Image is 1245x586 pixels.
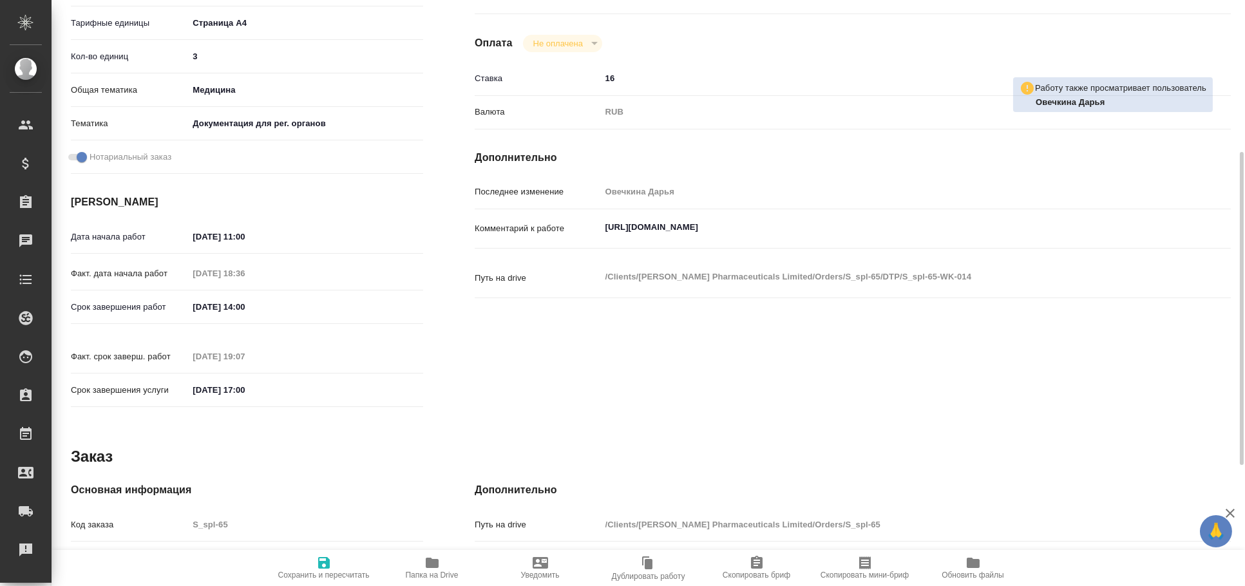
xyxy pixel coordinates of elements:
button: 🙏 [1200,515,1232,547]
input: ✎ Введи что-нибудь [188,227,301,246]
button: Не оплачена [529,38,587,49]
input: Пустое поле [188,347,301,366]
button: Сохранить и пересчитать [270,550,378,586]
textarea: /Clients/[PERSON_NAME] Pharmaceuticals Limited/Orders/S_spl-65/DTP/S_spl-65-WK-014 [601,266,1168,288]
button: Скопировать мини-бриф [811,550,919,586]
span: Уведомить [521,571,560,580]
p: Последнее изменение [475,185,601,198]
p: Валюта [475,106,601,118]
input: ✎ Введи что-нибудь [601,69,1168,88]
p: Факт. срок заверш. работ [71,350,188,363]
button: Обновить файлы [919,550,1027,586]
input: Пустое поле [188,264,301,283]
p: Общая тематика [71,84,188,97]
span: Скопировать бриф [723,571,790,580]
p: Работу также просматривает пользователь [1035,82,1206,95]
p: Срок завершения услуги [71,384,188,397]
input: ✎ Введи что-нибудь [188,381,301,399]
input: ✎ Введи что-нибудь [188,47,423,66]
span: Обновить файлы [942,571,1004,580]
input: ✎ Введи что-нибудь [188,298,301,316]
input: Пустое поле [601,549,1168,567]
button: Скопировать бриф [703,550,811,586]
input: Пустое поле [601,182,1168,201]
div: Страница А4 [188,12,423,34]
button: Уведомить [486,550,594,586]
span: Скопировать мини-бриф [821,571,909,580]
p: Срок завершения работ [71,301,188,314]
div: Медицина [188,79,423,101]
input: Пустое поле [188,515,423,534]
span: Сохранить и пересчитать [278,571,370,580]
span: Папка на Drive [406,571,459,580]
textarea: [URL][DOMAIN_NAME] [601,216,1168,238]
h4: Основная информация [71,482,423,498]
input: Пустое поле [601,515,1168,534]
b: Овечкина Дарья [1036,97,1105,107]
p: Факт. дата начала работ [71,267,188,280]
button: Дублировать работу [594,550,703,586]
p: Тематика [71,117,188,130]
h4: Дополнительно [475,482,1231,498]
div: Документация для рег. органов [188,113,423,135]
span: 🙏 [1205,518,1227,545]
p: Код заказа [71,518,188,531]
input: Пустое поле [188,549,423,567]
span: Дублировать работу [612,572,685,581]
p: Кол-во единиц [71,50,188,63]
div: RUB [601,101,1168,123]
p: Путь на drive [475,272,601,285]
p: Тарифные единицы [71,17,188,30]
h4: Дополнительно [475,150,1231,165]
h4: [PERSON_NAME] [71,194,423,210]
p: Комментарий к работе [475,222,601,235]
p: Дата начала работ [71,231,188,243]
p: Путь на drive [475,518,601,531]
p: Овечкина Дарья [1036,96,1206,109]
span: Нотариальный заказ [90,151,171,164]
p: Ставка [475,72,601,85]
h4: Оплата [475,35,513,51]
div: Не оплачена [523,35,602,52]
button: Папка на Drive [378,550,486,586]
h2: Заказ [71,446,113,467]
